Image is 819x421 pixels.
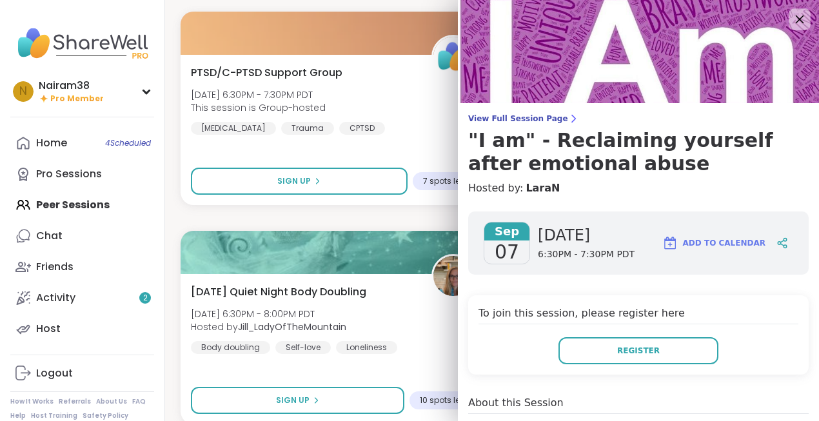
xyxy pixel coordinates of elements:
[662,235,678,251] img: ShareWell Logomark
[336,341,397,354] div: Loneliness
[191,320,346,333] span: Hosted by
[10,358,154,389] a: Logout
[39,79,104,93] div: Nairam38
[468,129,809,175] h3: "I am" - Reclaiming yourself after emotional abuse
[132,397,146,406] a: FAQ
[538,225,635,246] span: [DATE]
[10,411,26,420] a: Help
[96,397,127,406] a: About Us
[36,366,73,380] div: Logout
[191,387,404,414] button: Sign Up
[281,122,334,135] div: Trauma
[191,88,326,101] span: [DATE] 6:30PM - 7:30PM PDT
[10,21,154,66] img: ShareWell Nav Logo
[484,222,529,240] span: Sep
[495,240,519,264] span: 07
[276,395,310,406] span: Sign Up
[433,256,473,296] img: Jill_LadyOfTheMountain
[105,138,151,148] span: 4 Scheduled
[468,113,809,175] a: View Full Session Page"I am" - Reclaiming yourself after emotional abuse
[59,397,91,406] a: Referrals
[526,181,560,196] a: LaraN
[433,37,473,77] img: ShareWell
[191,168,408,195] button: Sign Up
[656,228,771,259] button: Add to Calendar
[468,395,564,411] h4: About this Session
[468,181,809,196] h4: Hosted by:
[19,83,27,100] span: N
[10,159,154,190] a: Pro Sessions
[143,293,148,304] span: 2
[191,65,342,81] span: PTSD/C-PTSD Support Group
[36,291,75,305] div: Activity
[191,284,366,300] span: [DATE] Quiet Night Body Doubling
[50,93,104,104] span: Pro Member
[36,322,61,336] div: Host
[191,122,276,135] div: [MEDICAL_DATA]
[10,128,154,159] a: Home4Scheduled
[275,341,331,354] div: Self-love
[191,308,346,320] span: [DATE] 6:30PM - 8:00PM PDT
[538,248,635,261] span: 6:30PM - 7:30PM PDT
[36,260,74,274] div: Friends
[423,176,465,186] span: 7 spots left
[36,136,67,150] div: Home
[10,313,154,344] a: Host
[10,251,154,282] a: Friends
[10,282,154,313] a: Activity2
[10,220,154,251] a: Chat
[36,167,102,181] div: Pro Sessions
[558,337,718,364] button: Register
[277,175,311,187] span: Sign Up
[238,320,346,333] b: Jill_LadyOfTheMountain
[10,397,54,406] a: How It Works
[339,122,385,135] div: CPTSD
[191,341,270,354] div: Body doubling
[617,345,660,357] span: Register
[479,306,798,324] h4: To join this session, please register here
[36,229,63,243] div: Chat
[31,411,77,420] a: Host Training
[683,237,765,249] span: Add to Calendar
[83,411,128,420] a: Safety Policy
[191,101,326,114] span: This session is Group-hosted
[468,113,809,124] span: View Full Session Page
[420,395,465,406] span: 10 spots left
